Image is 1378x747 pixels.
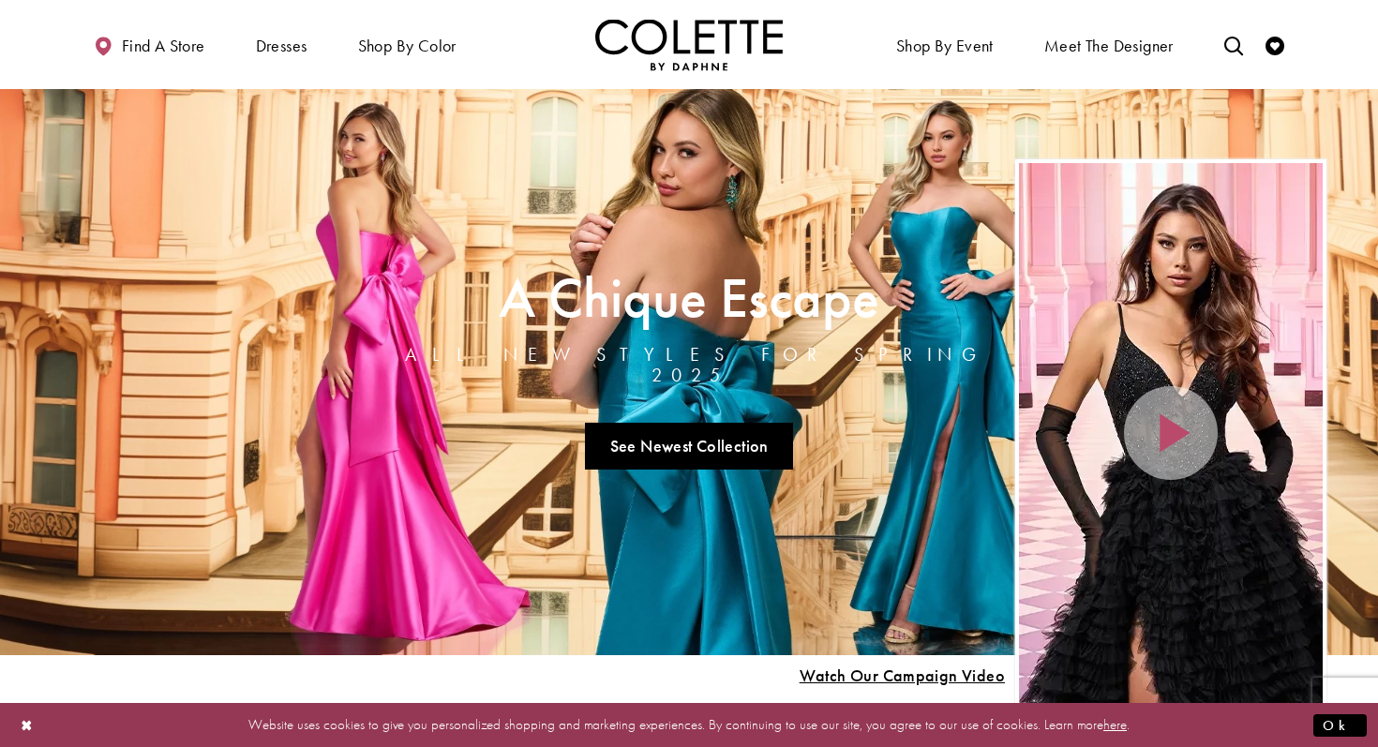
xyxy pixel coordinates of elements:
[353,19,461,70] span: Shop by color
[122,37,205,55] span: Find a store
[1220,19,1248,70] a: Toggle search
[256,37,307,55] span: Dresses
[1040,19,1178,70] a: Meet the designer
[595,19,783,70] a: Visit Home Page
[1261,19,1289,70] a: Check Wishlist
[1044,37,1174,55] span: Meet the designer
[363,415,1015,477] ul: Slider Links
[251,19,312,70] span: Dresses
[1103,715,1127,734] a: here
[135,712,1243,738] p: Website uses cookies to give you personalized shopping and marketing experiences. By continuing t...
[585,423,793,470] a: See Newest Collection A Chique Escape All New Styles For Spring 2025
[896,37,994,55] span: Shop By Event
[891,19,998,70] span: Shop By Event
[799,666,1005,685] span: Play Slide #15 Video
[1313,713,1367,737] button: Submit Dialog
[11,709,43,741] button: Close Dialog
[358,37,457,55] span: Shop by color
[595,19,783,70] img: Colette by Daphne
[89,19,209,70] a: Find a store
